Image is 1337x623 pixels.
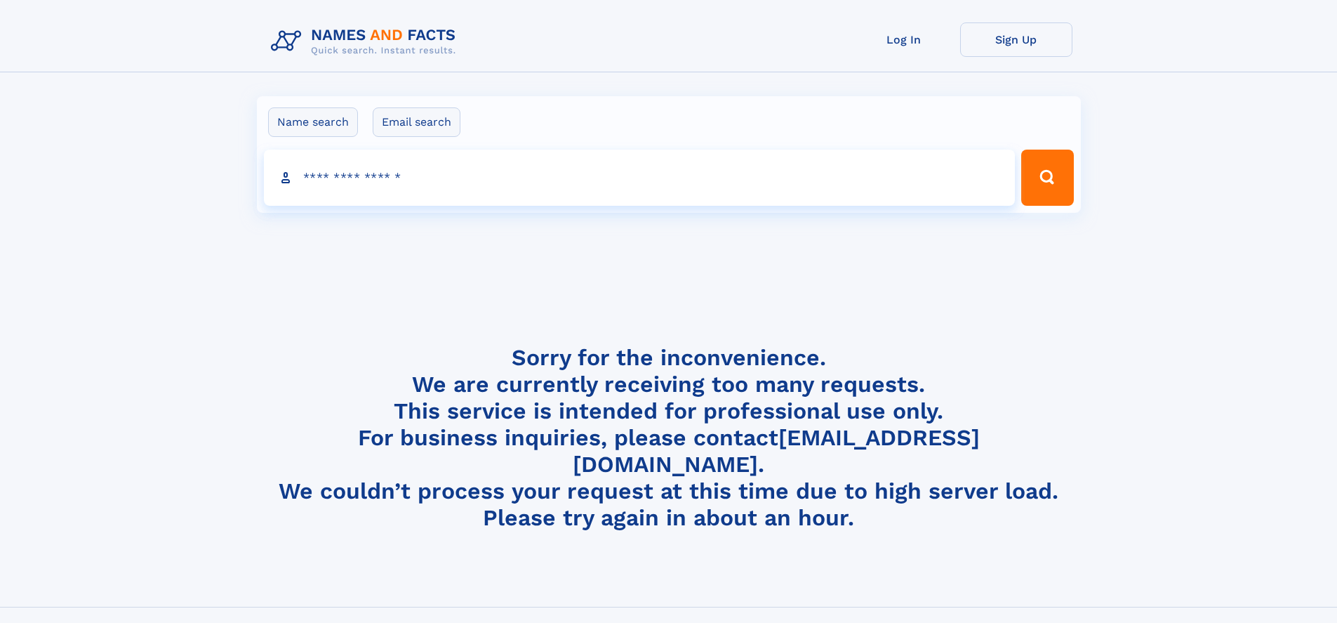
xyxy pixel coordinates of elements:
[1021,150,1073,206] button: Search Button
[265,344,1072,532] h4: Sorry for the inconvenience. We are currently receiving too many requests. This service is intend...
[848,22,960,57] a: Log In
[265,22,467,60] img: Logo Names and Facts
[373,107,460,137] label: Email search
[573,424,980,478] a: [EMAIL_ADDRESS][DOMAIN_NAME]
[264,150,1016,206] input: search input
[960,22,1072,57] a: Sign Up
[268,107,358,137] label: Name search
